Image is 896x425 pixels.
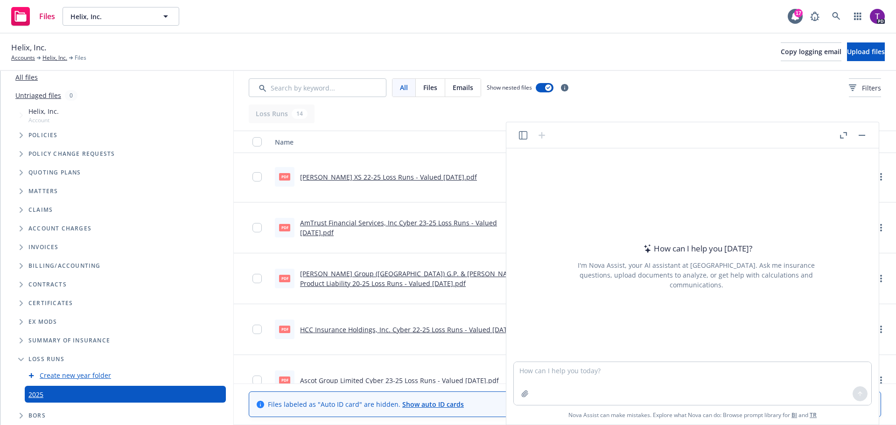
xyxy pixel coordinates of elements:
span: Show nested files [487,84,532,91]
div: I'm Nova Assist, your AI assistant at [GEOGRAPHIC_DATA]. Ask me insurance questions, upload docum... [565,260,827,290]
a: HCC Insurance Holdings, Inc. Cyber 22-25 Loss Runs - Valued [DATE].pdf [300,325,526,334]
a: All files [15,73,38,82]
a: more [875,375,887,386]
a: Report a Bug [805,7,824,26]
span: Helix, Inc. [11,42,46,54]
a: TR [810,411,817,419]
span: Certificates [28,300,73,306]
a: more [875,222,887,233]
button: Helix, Inc. [63,7,179,26]
span: Account [28,116,59,124]
div: Name [275,137,518,147]
span: pdf [279,275,290,282]
input: Toggle Row Selected [252,274,262,283]
a: Ascot Group Limited Cyber 23-25 Loss Runs - Valued [DATE].pdf [300,376,499,385]
a: [PERSON_NAME] Group ([GEOGRAPHIC_DATA]) G.P. & [PERSON_NAME] Product Liability 20-25 Loss Runs - ... [300,269,519,288]
a: more [875,324,887,335]
span: Files [39,13,55,20]
img: photo [870,9,885,24]
span: Loss Runs [28,356,64,362]
a: [PERSON_NAME] XS 22-25 Loss Runs - Valued [DATE].pdf [300,173,477,181]
span: Contracts [28,282,67,287]
input: Toggle Row Selected [252,172,262,181]
span: Files [75,54,86,62]
input: Toggle Row Selected [252,325,262,334]
span: Summary of insurance [28,338,110,343]
button: Copy logging email [781,42,841,61]
button: Filters [849,78,881,97]
a: Untriaged files [15,91,61,100]
span: pdf [279,173,290,180]
a: Switch app [848,7,867,26]
a: more [875,171,887,182]
span: Files labeled as "Auto ID card" are hidden. [268,399,464,409]
span: Account charges [28,226,91,231]
a: Files [7,3,59,29]
a: Helix, Inc. [42,54,67,62]
span: Invoices [28,244,59,250]
span: Upload files [847,47,885,56]
span: Quoting plans [28,170,81,175]
a: AmTrust Financial Services, Inc Cyber 23-25 Loss Runs - Valued [DATE].pdf [300,218,497,237]
span: Filters [849,83,881,93]
span: pdf [279,376,290,383]
button: Upload files [847,42,885,61]
span: BORs [28,413,46,418]
span: Helix, Inc. [28,106,59,116]
span: Copy logging email [781,47,841,56]
span: Nova Assist can make mistakes. Explore what Nova can do: Browse prompt library for and [568,405,817,425]
button: Name [271,131,532,153]
a: BI [791,411,797,419]
span: Policies [28,132,58,138]
a: more [875,273,887,284]
span: Filters [862,83,881,93]
a: 2025 [28,390,43,399]
input: Search by keyword... [249,78,386,97]
input: Toggle Row Selected [252,376,262,385]
a: Search [827,7,846,26]
span: Claims [28,207,53,213]
span: Emails [453,83,473,92]
a: Create new year folder [40,370,111,380]
span: All [400,83,408,92]
span: Files [423,83,437,92]
div: Folder Tree Example [0,257,233,425]
input: Toggle Row Selected [252,223,262,232]
div: 0 [65,90,77,101]
span: Helix, Inc. [70,12,151,21]
a: Accounts [11,54,35,62]
div: Tree Example [0,105,233,257]
a: Show auto ID cards [402,400,464,409]
span: pdf [279,326,290,333]
div: How can I help you [DATE]? [641,243,752,255]
span: Billing/Accounting [28,263,101,269]
span: Matters [28,188,58,194]
input: Select all [252,137,262,146]
span: pdf [279,224,290,231]
div: 17 [794,9,803,17]
span: Policy change requests [28,151,115,157]
span: Ex Mods [28,319,57,325]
